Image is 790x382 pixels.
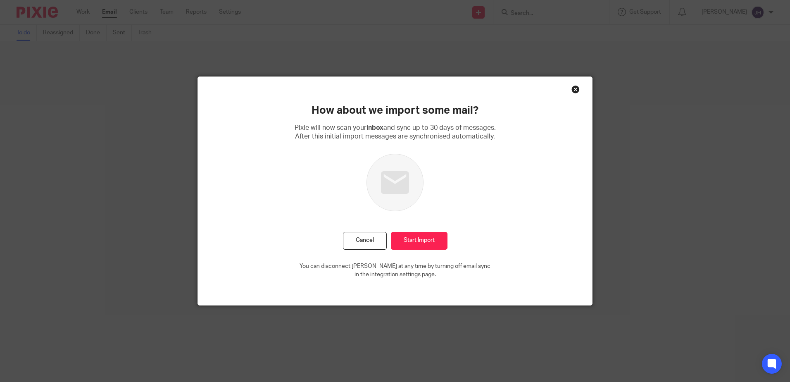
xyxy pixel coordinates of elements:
h2: How about we import some mail? [312,103,478,117]
button: Cancel [343,232,387,250]
div: Close this dialog window [571,85,580,93]
input: Start Import [391,232,447,250]
p: You can disconnect [PERSON_NAME] at any time by turning off email sync in the integration setting... [300,262,490,279]
b: inbox [366,124,383,131]
p: Pixie will now scan your and sync up to 30 days of messages. After this initial import messages a... [295,124,496,141]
